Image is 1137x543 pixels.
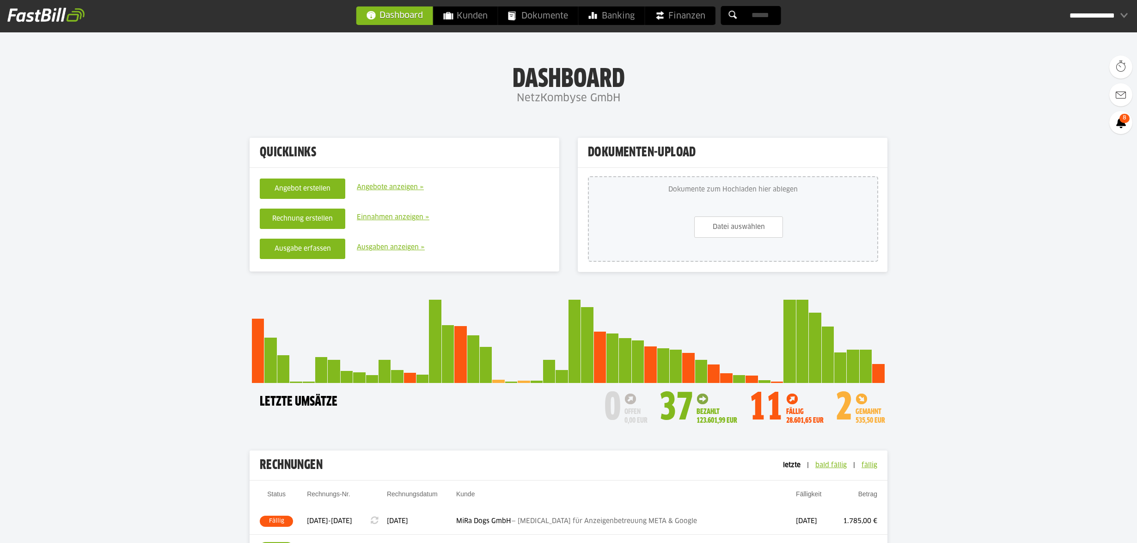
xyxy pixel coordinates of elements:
a: Dashboard [356,6,434,25]
span: bald fällig [815,462,847,469]
td: 1.785,00 € [829,508,887,535]
td: [DATE] [796,508,829,535]
h3: Quicklinks [250,138,559,167]
h3: Dokumenten-Upload [578,138,887,167]
span: | [849,462,860,469]
th: Fälligkeit [796,489,829,508]
th: Betrag [829,489,887,508]
span: Dokumente [508,6,568,25]
th: Rechnungs-Nr. [293,489,370,508]
a: Ausgaben anzeigen » [357,242,425,253]
div: gemahnt 535,50 EUR [856,393,885,425]
div: offen 0,00 EUR [624,393,648,425]
a: 8 [1109,111,1132,134]
button: Ausgabe erfassen [260,239,345,259]
span: Finanzen [655,6,705,25]
span: 8 [1119,114,1130,123]
span: fällig [862,462,877,469]
div: bezahlt 123.601,99 EUR [697,393,737,425]
th: Status [250,489,293,508]
th: Kunde [456,489,796,508]
span: Dokumente zum Hochladen hier ablegen [589,182,877,197]
h3: letzte Umsätze [252,392,337,412]
span: letzte [783,462,801,469]
span: Kunden [444,6,488,25]
th: Rechnungsdatum [387,489,456,508]
span: | [802,462,813,469]
div: 2 [835,388,852,430]
a: Banking [579,6,645,25]
h3: Rechnungen [250,450,773,480]
span: Dashboard [367,6,423,25]
span: Banking [589,6,635,25]
a: Dokumente [498,6,578,25]
div: 11 [749,388,783,430]
h1: Dashboard [92,65,1045,89]
td: MiRa Dogs GmbH [456,508,796,535]
img: fastbill_logo_white.png [7,7,85,22]
span: Fällig [260,516,293,527]
td: [DATE]-[DATE] [293,508,370,535]
div: fällig 28.601,65 EUR [786,393,824,425]
span: — [MEDICAL_DATA] für Anzeigenbetreuung META & Google [511,518,697,524]
button: Rechnung erstellen [260,209,345,229]
div: 0 [604,388,621,430]
div: 37 [659,388,693,430]
a: Einnahmen anzeigen » [357,212,429,223]
a: Angebote anzeigen » [357,182,424,193]
a: Datei auswählen [694,216,783,238]
td: [DATE] [387,508,456,535]
button: Angebot erstellen [260,179,345,199]
a: Kunden [434,6,498,25]
a: Finanzen [645,6,715,25]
